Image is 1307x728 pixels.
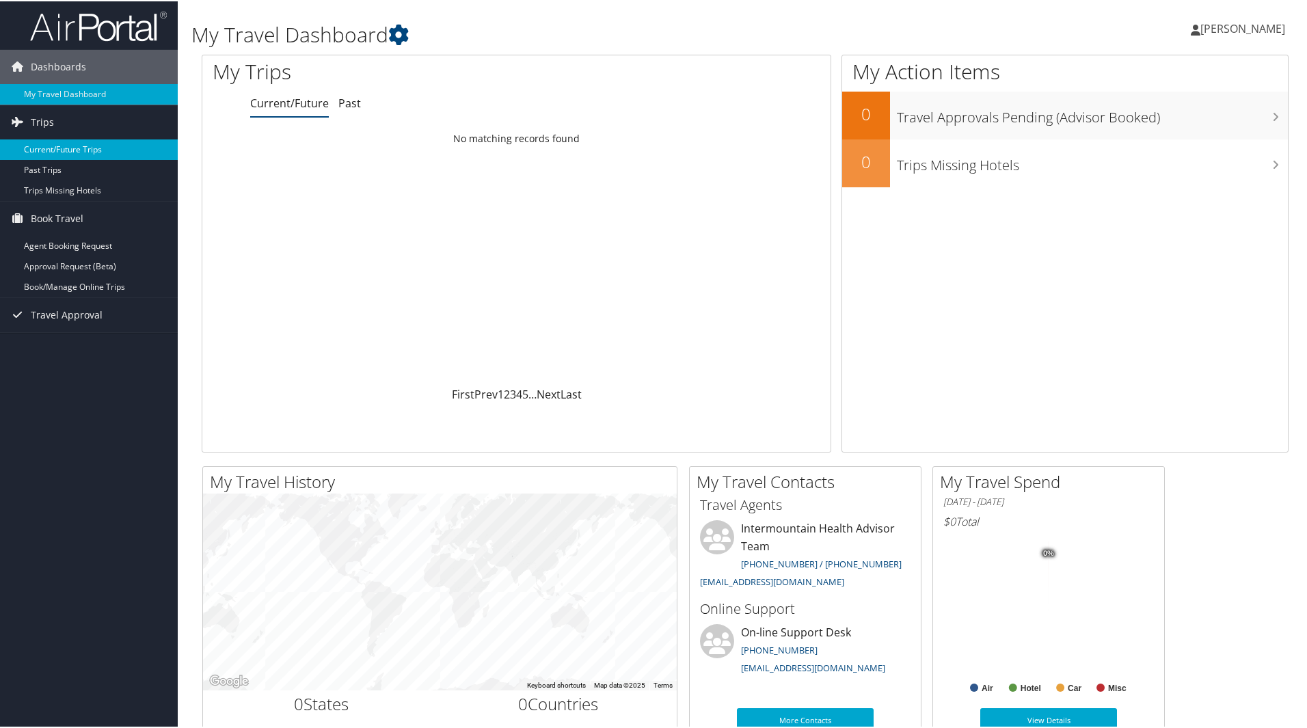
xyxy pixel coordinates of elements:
[250,94,329,109] a: Current/Future
[897,148,1288,174] h3: Trips Missing Hotels
[842,56,1288,85] h1: My Action Items
[527,679,586,689] button: Keyboard shortcuts
[31,297,103,331] span: Travel Approval
[294,691,304,714] span: 0
[206,671,252,689] img: Google
[210,469,677,492] h2: My Travel History
[653,680,673,688] a: Terms (opens in new tab)
[31,200,83,234] span: Book Travel
[700,574,844,587] a: [EMAIL_ADDRESS][DOMAIN_NAME]
[206,671,252,689] a: Open this area in Google Maps (opens a new window)
[697,469,921,492] h2: My Travel Contacts
[522,386,528,401] a: 5
[528,386,537,401] span: …
[700,494,911,513] h3: Travel Agents
[1108,682,1127,692] text: Misc
[31,104,54,138] span: Trips
[943,513,1154,528] h6: Total
[474,386,498,401] a: Prev
[842,149,890,172] h2: 0
[700,598,911,617] h3: Online Support
[450,691,667,714] h2: Countries
[504,386,510,401] a: 2
[594,680,645,688] span: Map data ©2025
[30,9,167,41] img: airportal-logo.png
[693,519,917,592] li: Intermountain Health Advisor Team
[741,556,902,569] a: [PHONE_NUMBER] / [PHONE_NUMBER]
[842,101,890,124] h2: 0
[191,19,930,48] h1: My Travel Dashboard
[1191,7,1299,48] a: [PERSON_NAME]
[897,100,1288,126] h3: Travel Approvals Pending (Advisor Booked)
[1068,682,1081,692] text: Car
[537,386,561,401] a: Next
[741,643,818,655] a: [PHONE_NUMBER]
[213,691,430,714] h2: States
[1200,20,1285,35] span: [PERSON_NAME]
[561,386,582,401] a: Last
[842,90,1288,138] a: 0Travel Approvals Pending (Advisor Booked)
[1021,682,1041,692] text: Hotel
[31,49,86,83] span: Dashboards
[338,94,361,109] a: Past
[842,138,1288,186] a: 0Trips Missing Hotels
[1043,548,1054,556] tspan: 0%
[213,56,558,85] h1: My Trips
[982,682,993,692] text: Air
[693,623,917,679] li: On-line Support Desk
[498,386,504,401] a: 1
[943,494,1154,507] h6: [DATE] - [DATE]
[741,660,885,673] a: [EMAIL_ADDRESS][DOMAIN_NAME]
[943,513,956,528] span: $0
[516,386,522,401] a: 4
[518,691,528,714] span: 0
[202,125,831,150] td: No matching records found
[452,386,474,401] a: First
[940,469,1164,492] h2: My Travel Spend
[510,386,516,401] a: 3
